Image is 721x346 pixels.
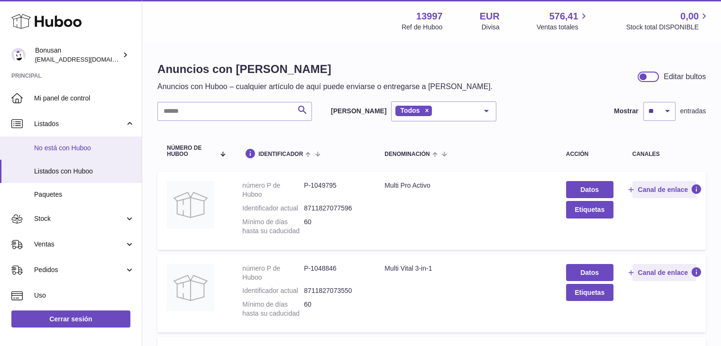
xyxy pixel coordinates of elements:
[384,151,429,157] span: denominación
[632,264,696,281] button: Canal de enlace
[632,181,696,198] button: Canal de enlace
[416,10,443,23] strong: 13997
[566,201,613,218] button: Etiquetas
[566,181,613,198] a: Datos
[242,286,304,295] dt: Identificador actual
[11,48,26,62] img: info@bonusan.es
[167,145,215,157] span: número de Huboo
[537,10,589,32] a: 576,41 Ventas totales
[626,23,710,32] span: Stock total DISPONIBLE
[566,284,613,301] button: Etiquetas
[34,291,135,300] span: Uso
[402,23,442,32] div: Ref de Huboo
[664,72,706,82] div: Editar bultos
[304,181,365,199] dd: P-1049795
[638,268,688,277] span: Canal de enlace
[384,264,547,273] div: Multi Vital 3-in-1
[549,10,578,23] span: 576,41
[632,151,696,157] div: canales
[34,190,135,199] span: Paquetes
[242,264,304,282] dt: número P de Huboo
[566,151,613,157] div: acción
[34,167,135,176] span: Listados con Huboo
[34,214,125,223] span: Stock
[34,265,125,274] span: Pedidos
[614,107,638,116] label: Mostrar
[258,151,303,157] span: identificador
[331,107,386,116] label: [PERSON_NAME]
[537,23,589,32] span: Ventas totales
[304,264,365,282] dd: P-1048846
[157,82,493,92] p: Anuncios con Huboo – cualquier artículo de aquí puede enviarse o entregarse a [PERSON_NAME].
[400,107,420,114] span: Todos
[680,107,706,116] span: entradas
[638,185,688,194] span: Canal de enlace
[242,204,304,213] dt: Identificador actual
[35,46,120,64] div: Bonusan
[242,181,304,199] dt: número P de Huboo
[242,300,304,318] dt: Mínimo de días hasta su caducidad
[304,218,365,236] dd: 60
[11,310,130,328] a: Cerrar sesión
[304,204,365,213] dd: 8711827077596
[480,10,500,23] strong: EUR
[35,55,139,63] span: [EMAIL_ADDRESS][DOMAIN_NAME]
[157,62,493,77] h1: Anuncios con [PERSON_NAME]
[304,300,365,318] dd: 60
[384,181,547,190] div: Multi Pro Activo
[680,10,699,23] span: 0,00
[242,218,304,236] dt: Mínimo de días hasta su caducidad
[34,144,135,153] span: No está con Huboo
[34,240,125,249] span: Ventas
[626,10,710,32] a: 0,00 Stock total DISPONIBLE
[34,119,125,128] span: Listados
[167,264,214,311] img: Multi Vital 3-in-1
[167,181,214,228] img: Multi Pro Activo
[304,286,365,295] dd: 8711827073550
[482,23,500,32] div: Divisa
[34,94,135,103] span: Mi panel de control
[566,264,613,281] a: Datos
